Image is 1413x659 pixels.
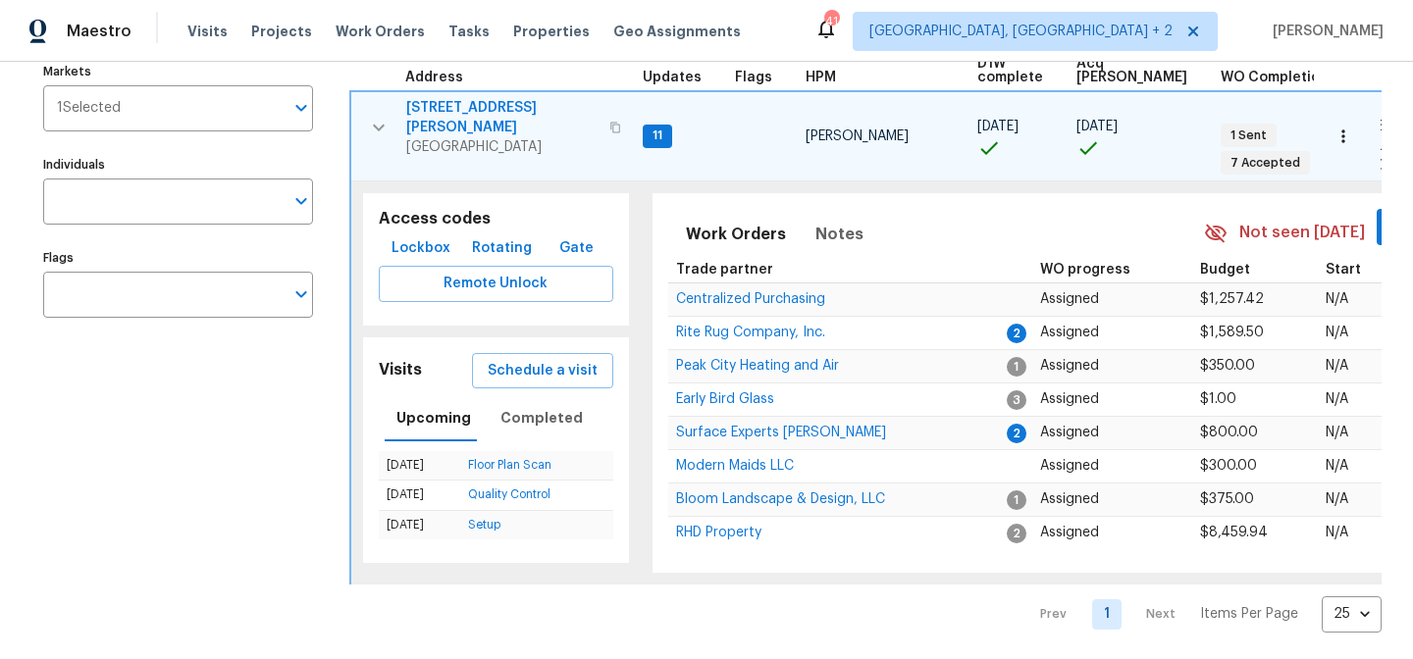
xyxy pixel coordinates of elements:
[1265,22,1384,41] span: [PERSON_NAME]
[552,236,600,261] span: Gate
[1223,127,1275,144] span: 1 Sent
[1200,459,1257,473] span: $300.00
[1021,596,1382,633] nav: Pagination Navigation
[676,393,774,405] a: Early Bird Glass
[288,187,315,215] button: Open
[1200,426,1258,439] span: $800.00
[379,360,422,380] h5: Visits
[977,57,1043,84] span: D1W complete
[379,451,460,481] td: [DATE]
[676,526,761,539] span: RHD Property
[676,326,825,339] span: Rite Rug Company, Inc.
[676,392,774,406] span: Early Bird Glass
[472,353,613,389] button: Schedule a visit
[1200,526,1268,539] span: $8,459.94
[1076,120,1118,133] span: [DATE]
[1326,492,1348,506] span: N/A
[396,406,471,431] span: Upcoming
[1200,604,1298,624] p: Items Per Page
[869,22,1173,41] span: [GEOGRAPHIC_DATA], [GEOGRAPHIC_DATA] + 2
[513,22,590,41] span: Properties
[1326,292,1348,306] span: N/A
[406,137,598,157] span: [GEOGRAPHIC_DATA]
[676,459,794,473] span: Modern Maids LLC
[676,327,825,338] a: Rite Rug Company, Inc.
[1223,155,1308,172] span: 7 Accepted
[1200,359,1255,373] span: $350.00
[1076,57,1187,84] span: Acq [PERSON_NAME]
[676,460,794,472] a: Modern Maids LLC
[1326,459,1348,473] span: N/A
[43,66,313,77] label: Markets
[1040,289,1184,310] p: Assigned
[187,22,228,41] span: Visits
[1200,292,1264,306] span: $1,257.42
[1200,492,1254,506] span: $375.00
[57,100,121,117] span: 1 Selected
[1326,426,1348,439] span: N/A
[1040,356,1184,377] p: Assigned
[1326,263,1361,277] span: Start
[468,519,500,531] a: Setup
[815,221,863,248] span: Notes
[686,221,786,248] span: Work Orders
[676,292,825,306] span: Centralized Purchasing
[1040,263,1130,277] span: WO progress
[394,272,598,296] span: Remote Unlock
[1007,490,1026,510] span: 1
[735,71,772,84] span: Flags
[1007,390,1026,410] span: 3
[1326,359,1348,373] span: N/A
[384,230,458,267] button: Lockbox
[676,426,886,439] span: Surface Experts [PERSON_NAME]
[379,209,613,229] h5: Access codes
[824,12,838,31] div: 41
[1007,357,1026,377] span: 1
[806,71,836,84] span: HPM
[1326,326,1348,339] span: N/A
[1040,456,1184,477] p: Assigned
[288,280,315,308] button: Open
[676,492,885,506] span: Bloom Landscape & Design, LLC
[1007,324,1026,343] span: 2
[1322,588,1382,639] div: 25
[336,22,425,41] span: Work Orders
[1200,263,1250,277] span: Budget
[1221,71,1329,84] span: WO Completion
[613,22,741,41] span: Geo Assignments
[676,293,825,305] a: Centralized Purchasing
[500,406,583,431] span: Completed
[1007,424,1026,443] span: 2
[468,459,551,471] a: Floor Plan Scan
[251,22,312,41] span: Projects
[43,252,313,264] label: Flags
[1239,222,1365,244] span: Not seen [DATE]
[468,488,550,500] a: Quality Control
[1040,389,1184,410] p: Assigned
[288,94,315,122] button: Open
[379,481,460,510] td: [DATE]
[448,25,490,38] span: Tasks
[67,22,131,41] span: Maestro
[1007,524,1026,543] span: 2
[676,360,839,372] a: Peak City Heating and Air
[379,266,613,302] button: Remote Unlock
[676,359,839,373] span: Peak City Heating and Air
[676,493,885,505] a: Bloom Landscape & Design, LLC
[1326,526,1348,539] span: N/A
[676,527,761,538] a: RHD Property
[488,359,598,383] span: Schedule a visit
[406,98,598,137] span: [STREET_ADDRESS][PERSON_NAME]
[472,236,532,261] span: Rotating
[464,230,540,267] button: Rotating
[1040,423,1184,443] p: Assigned
[806,129,909,143] span: [PERSON_NAME]
[405,71,463,84] span: Address
[643,71,702,84] span: Updates
[1040,523,1184,543] p: Assigned
[1040,489,1184,510] p: Assigned
[1200,392,1236,406] span: $1.00
[545,230,607,267] button: Gate
[1200,326,1264,339] span: $1,589.50
[676,427,886,438] a: Surface Experts [PERSON_NAME]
